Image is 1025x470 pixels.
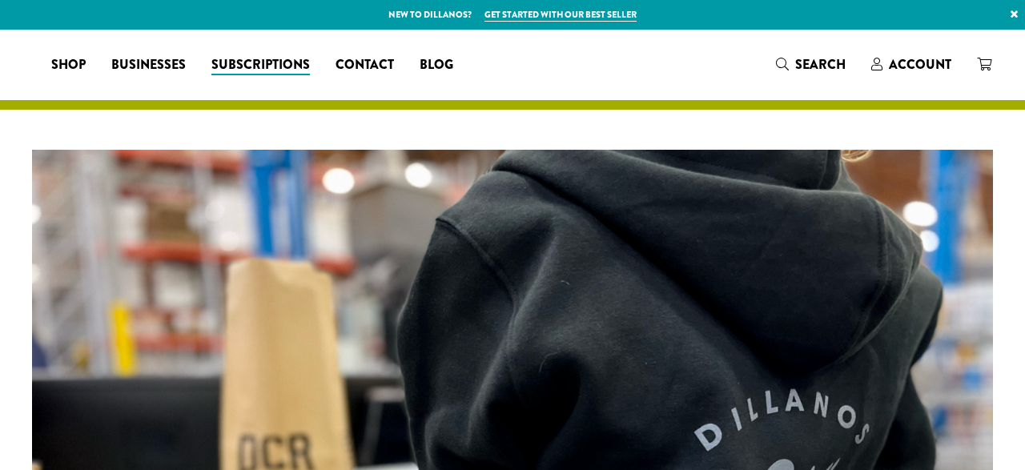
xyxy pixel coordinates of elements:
[420,55,453,75] span: Blog
[484,8,637,22] a: Get started with our best seller
[211,55,310,75] span: Subscriptions
[38,52,98,78] a: Shop
[889,55,951,74] span: Account
[795,55,846,74] span: Search
[51,55,86,75] span: Shop
[763,51,858,78] a: Search
[111,55,186,75] span: Businesses
[336,55,394,75] span: Contact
